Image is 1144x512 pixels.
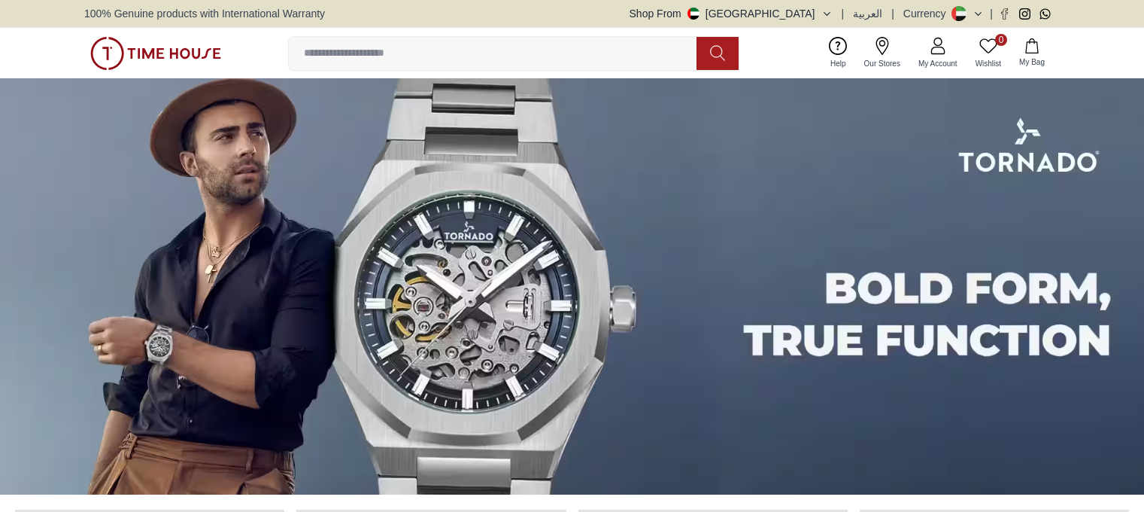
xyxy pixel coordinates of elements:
span: Our Stores [858,58,906,69]
a: Our Stores [855,34,909,72]
span: My Account [912,58,963,69]
button: Shop From[GEOGRAPHIC_DATA] [630,6,833,21]
span: 0 [995,34,1007,46]
img: United Arab Emirates [687,8,699,20]
img: ... [90,37,221,70]
span: | [891,6,894,21]
button: My Bag [1010,35,1054,71]
a: Help [821,34,855,72]
span: Wishlist [970,58,1007,69]
span: | [842,6,845,21]
span: My Bag [1013,56,1051,68]
span: Help [824,58,852,69]
div: Currency [903,6,952,21]
a: Facebook [999,8,1010,20]
a: Instagram [1019,8,1030,20]
button: العربية [853,6,882,21]
span: | [990,6,993,21]
a: Whatsapp [1039,8,1051,20]
a: 0Wishlist [966,34,1010,72]
span: 100% Genuine products with International Warranty [84,6,325,21]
